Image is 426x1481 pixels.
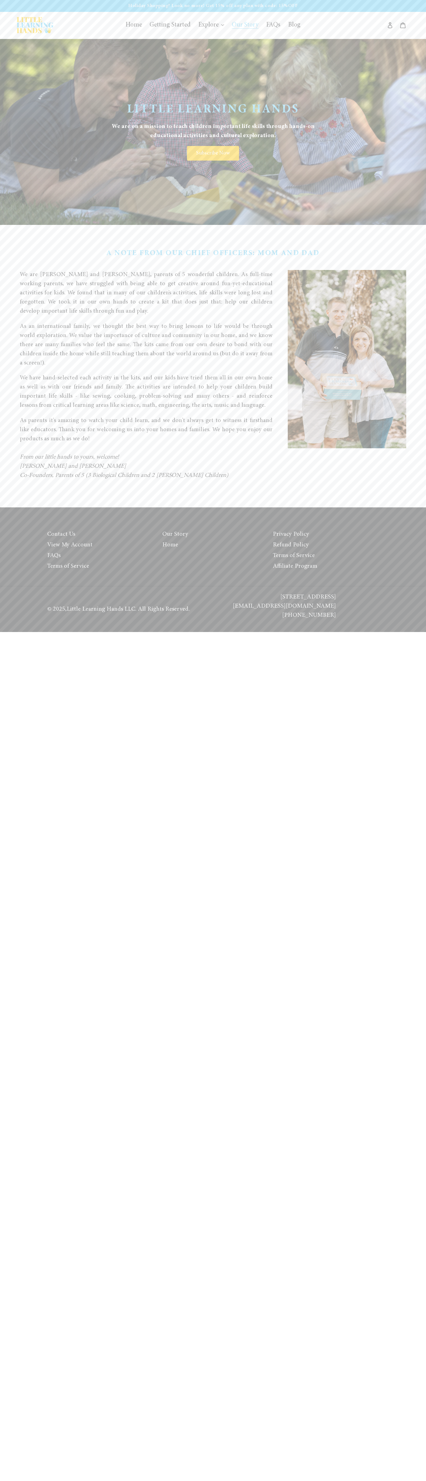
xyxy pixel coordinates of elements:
[233,592,336,620] p: [STREET_ADDRESS]
[47,542,93,548] a: View My Account
[196,151,230,156] span: Subscribe Now
[106,249,319,258] span: A NOTE FROM OUR CHIEF OFFICERS: MOM AND DAD
[127,103,299,117] span: Little Learning Hands
[20,416,273,443] span: As parents it's amazing to watch your child learn, and we don't always get to witness it firsthan...
[273,531,309,537] a: Privacy Policy
[20,322,273,368] span: As an international family, we thought the best way to bring lessons to life would be through wor...
[273,563,317,569] a: Affiliate Program
[20,453,273,480] span: From our little hands to yours, welcome! [PERSON_NAME] and [PERSON_NAME] Co-Founders, Parents of ...
[47,563,89,569] a: Terms of Service
[198,22,219,29] span: Explore
[285,20,304,31] a: Blog
[162,531,188,537] a: Our Story
[20,373,273,410] span: We have hand-selected each activity in the kits, and our kids have tried them all in our own home...
[232,22,259,29] span: Our Story
[233,603,336,609] a: [EMAIL_ADDRESS][DOMAIN_NAME]
[17,17,53,33] img: Little Learning Hands
[47,552,61,559] a: FAQs
[47,531,75,537] a: Contact Us
[20,270,273,316] span: We are [PERSON_NAME] and [PERSON_NAME], parents of 5 wonderful children. As full-time working par...
[111,122,315,140] span: We are on a mission to teach children important life skills through hands-on educational activiti...
[273,552,315,559] a: Terms of Service
[122,20,145,31] a: Home
[266,22,280,29] span: FAQs
[187,146,239,161] a: Subscribe Now
[67,606,135,612] a: Little Learning Hands LLC
[146,20,194,31] a: Getting Started
[288,22,301,29] span: Blog
[1,1,425,11] p: Holiday Shopping? Look no more! Get 15% off any plan with code: 15%OFF
[195,20,227,31] button: Explore
[150,22,191,29] span: Getting Started
[125,22,142,29] span: Home
[273,542,309,548] a: Refund Policy
[282,612,336,618] a: [PHONE_NUMBER]
[263,20,283,31] a: FAQs
[162,542,178,548] a: Home
[229,20,262,31] a: Our Story
[47,605,190,614] div: © 2025, . All Rights Reserved.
